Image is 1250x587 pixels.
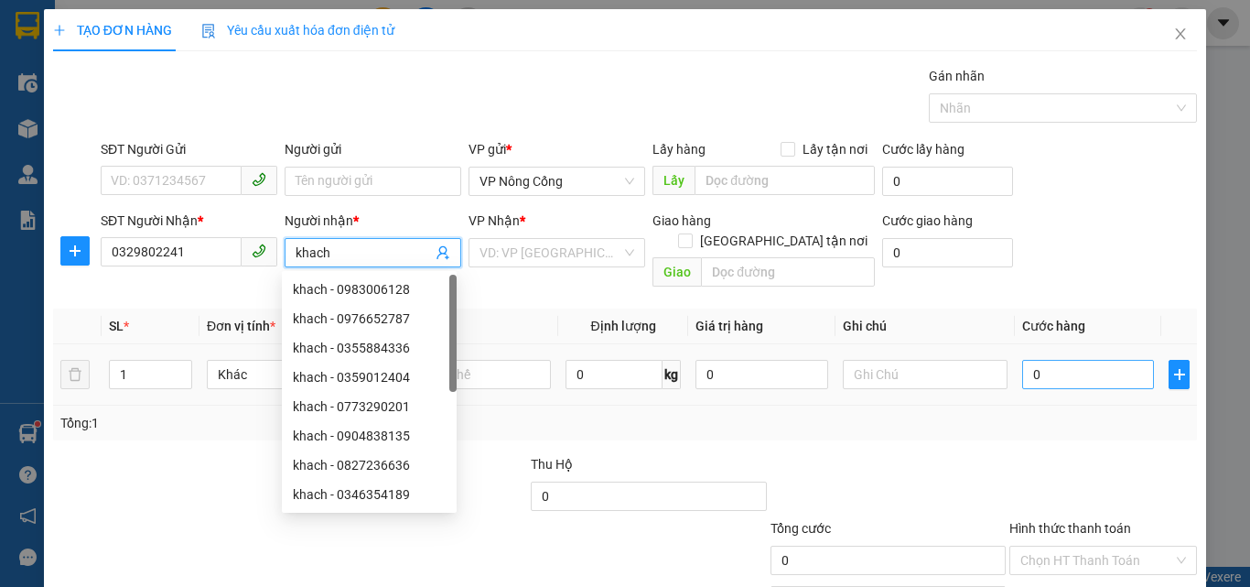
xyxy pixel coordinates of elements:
[652,142,706,157] span: Lấy hàng
[386,360,551,389] input: VD: Bàn, Ghế
[282,333,457,363] div: khach - 0355884336
[282,451,457,480] div: khach - 0827236636
[282,392,457,421] div: khach - 0773290201
[469,139,645,159] div: VP gửi
[64,78,124,97] span: SĐT XE
[701,257,875,287] input: Dọc đường
[1022,319,1085,333] span: Cước hàng
[293,367,446,387] div: khach - 0359012404
[285,139,461,159] div: Người gửi
[1173,27,1188,41] span: close
[652,257,701,287] span: Giao
[293,279,446,299] div: khach - 0983006128
[480,168,634,195] span: VP Nông Cống
[1169,360,1190,389] button: plus
[882,238,1013,267] input: Cước giao hàng
[843,360,1008,389] input: Ghi Chú
[252,244,266,258] span: phone
[282,480,457,509] div: khach - 0346354189
[207,319,275,333] span: Đơn vị tính
[156,74,265,93] span: NC1210250656
[201,24,216,38] img: icon
[60,360,90,389] button: delete
[652,213,711,228] span: Giao hàng
[61,244,89,258] span: plus
[293,484,446,505] div: khach - 0346354189
[436,245,450,260] span: user-add
[60,236,90,266] button: plus
[590,319,655,333] span: Định lượng
[101,139,277,159] div: SĐT Người Gửi
[652,166,695,195] span: Lấy
[46,101,145,140] strong: PHIẾU BIÊN NHẬN
[293,309,446,329] div: khach - 0976652787
[531,457,573,472] span: Thu Hộ
[109,319,124,333] span: SL
[282,275,457,304] div: khach - 0983006128
[695,319,763,333] span: Giá trị hàng
[293,397,446,417] div: khach - 0773290201
[882,213,973,228] label: Cước giao hàng
[293,426,446,446] div: khach - 0904838135
[252,172,266,187] span: phone
[469,213,520,228] span: VP Nhận
[1155,9,1206,60] button: Close
[693,231,875,251] span: [GEOGRAPHIC_DATA] tận nơi
[1009,521,1131,536] label: Hình thức thanh toán
[60,413,484,433] div: Tổng: 1
[293,338,446,358] div: khach - 0355884336
[293,455,446,475] div: khach - 0827236636
[282,363,457,392] div: khach - 0359012404
[282,421,457,451] div: khach - 0904838135
[882,142,964,157] label: Cước lấy hàng
[9,53,37,117] img: logo
[795,139,875,159] span: Lấy tận nơi
[38,15,154,74] strong: CHUYỂN PHÁT NHANH ĐÔNG LÝ
[695,166,875,195] input: Dọc đường
[218,361,361,388] span: Khác
[663,360,681,389] span: kg
[695,360,827,389] input: 0
[53,23,172,38] span: TẠO ĐƠN HÀNG
[101,211,277,231] div: SĐT Người Nhận
[770,521,831,536] span: Tổng cước
[1169,367,1189,382] span: plus
[53,24,66,37] span: plus
[282,304,457,333] div: khach - 0976652787
[835,309,1015,344] th: Ghi chú
[201,23,394,38] span: Yêu cầu xuất hóa đơn điện tử
[285,211,461,231] div: Người nhận
[882,167,1013,196] input: Cước lấy hàng
[929,69,985,83] label: Gán nhãn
